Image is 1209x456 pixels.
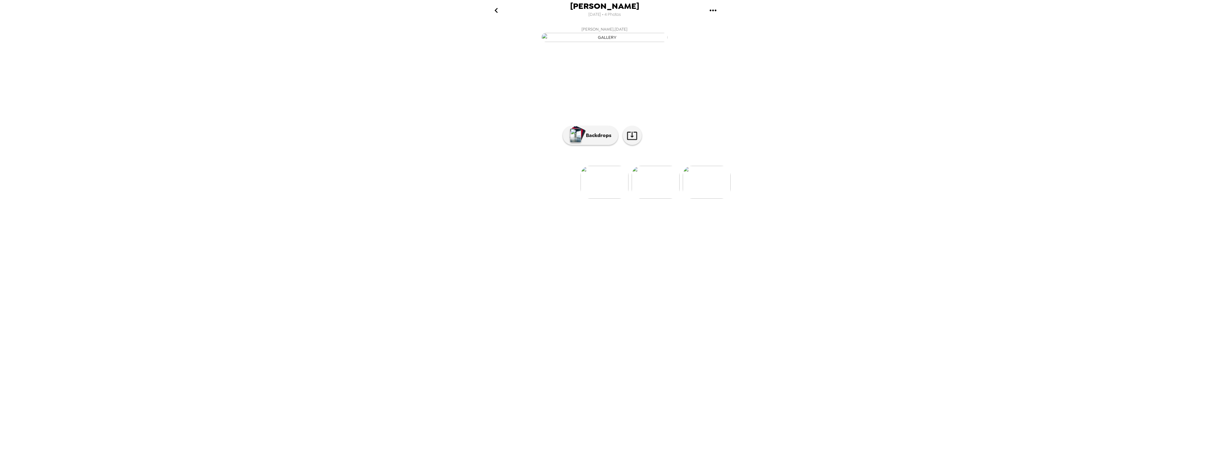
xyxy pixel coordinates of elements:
[563,126,618,145] button: Backdrops
[583,132,611,139] p: Backdrops
[683,166,731,199] img: gallery
[581,26,628,33] span: [PERSON_NAME] , [DATE]
[632,166,680,199] img: gallery
[478,24,731,44] button: [PERSON_NAME],[DATE]
[581,166,628,199] img: gallery
[570,2,639,10] span: [PERSON_NAME]
[588,10,621,19] span: [DATE] • 4 Photos
[541,33,668,42] img: gallery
